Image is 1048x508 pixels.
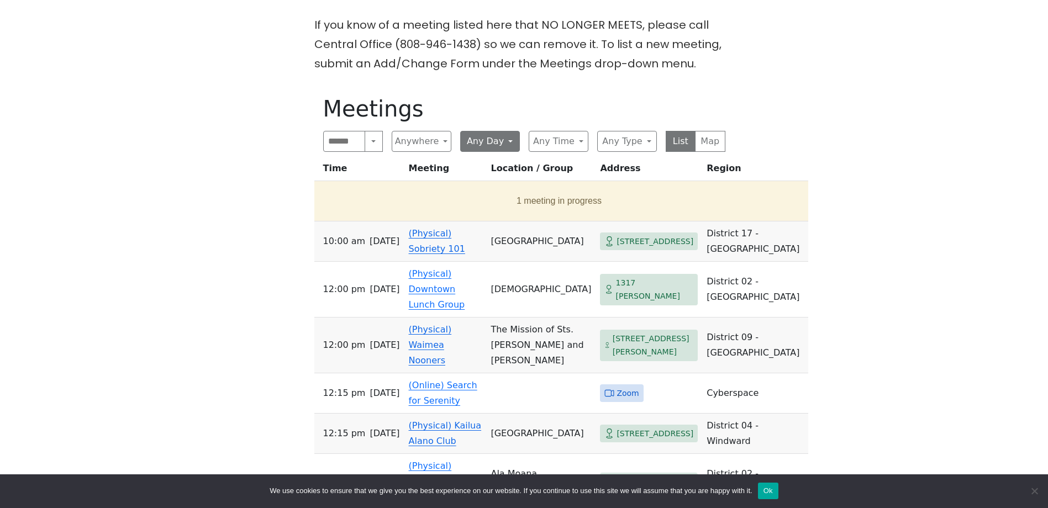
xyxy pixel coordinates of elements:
span: [STREET_ADDRESS][PERSON_NAME] [613,332,694,359]
span: [STREET_ADDRESS] [617,427,693,441]
button: Ok [758,483,778,499]
td: District 02 - [GEOGRAPHIC_DATA] [702,262,808,317]
span: [DATE] [370,385,399,401]
button: Search [365,131,382,152]
td: District 09 - [GEOGRAPHIC_DATA] [702,317,808,373]
span: 12:00 PM [323,282,366,297]
td: The Mission of Sts. [PERSON_NAME] and [PERSON_NAME] [486,317,596,373]
a: (Physical) Downtown Lunch Group [409,268,465,310]
button: Any Day [460,131,520,152]
p: If you know of a meeting listed here that NO LONGER MEETS, please call Central Office (808-946-14... [314,15,734,73]
span: 12:15 PM [323,426,366,441]
td: District 17 - [GEOGRAPHIC_DATA] [702,221,808,262]
input: Search [323,131,366,152]
span: Zoom [617,387,639,400]
th: Location / Group [486,161,596,181]
button: Any Type [597,131,657,152]
span: [DATE] [370,282,399,297]
a: (Physical) Alcoholics of our Type [409,461,482,502]
a: (Physical) Waimea Nooners [409,324,452,366]
a: (Online) Search for Serenity [409,380,477,406]
span: We use cookies to ensure that we give you the best experience on our website. If you continue to ... [270,485,752,496]
button: Map [695,131,725,152]
td: [GEOGRAPHIC_DATA] [486,221,596,262]
td: District 04 - Windward [702,414,808,454]
span: 12:15 PM [323,385,366,401]
a: (Physical) Kailua Alano Club [409,420,482,446]
button: Anywhere [392,131,451,152]
button: Any Time [529,131,588,152]
span: [DATE] [370,337,399,353]
td: [GEOGRAPHIC_DATA] [486,414,596,454]
span: [STREET_ADDRESS] [617,235,693,248]
th: Region [702,161,808,181]
span: 10:00 AM [323,234,366,249]
span: 1317 [PERSON_NAME] [616,276,694,303]
button: 1 meeting in progress [319,186,800,216]
span: [DATE] [370,426,399,441]
th: Address [596,161,702,181]
td: Cyberspace [702,373,808,414]
h1: Meetings [323,96,725,122]
span: No [1029,485,1040,496]
span: 12:00 PM [323,337,366,353]
th: Meeting [404,161,487,181]
button: List [666,131,696,152]
a: (Physical) Sobriety 101 [409,228,465,254]
span: [DATE] [370,234,399,249]
th: Time [314,161,404,181]
td: [DEMOGRAPHIC_DATA] [486,262,596,317]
